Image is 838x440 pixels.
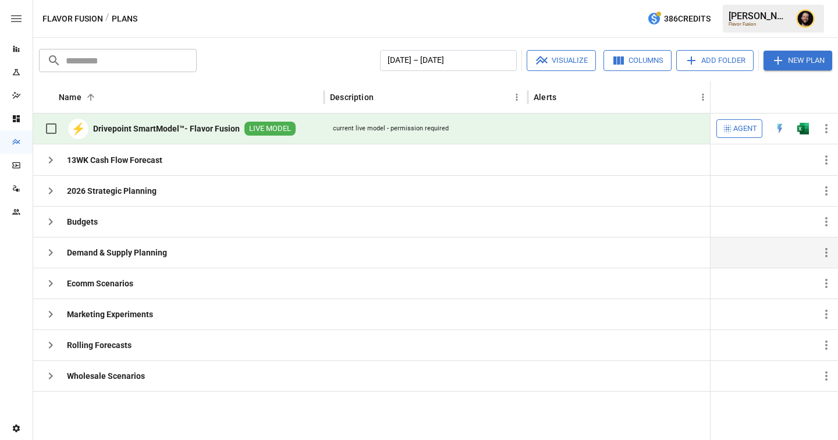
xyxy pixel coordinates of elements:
button: Flavor Fusion [42,12,103,26]
button: Agent [716,119,762,138]
button: Sort [375,89,391,105]
span: 386 Credits [664,12,711,26]
button: [DATE] – [DATE] [380,50,517,71]
div: Description [330,93,374,102]
button: 386Credits [642,8,715,30]
button: Alerts column menu [695,89,711,105]
img: quick-edit-flash.b8aec18c.svg [774,123,786,134]
b: 2026 Strategic Planning [67,185,157,197]
button: Sort [558,89,574,105]
b: Drivepoint SmartModel™- Flavor Fusion [93,123,240,134]
b: Demand & Supply Planning [67,247,167,258]
button: Columns [603,50,672,71]
button: New Plan [764,51,832,70]
img: excel-icon.76473adf.svg [797,123,809,134]
span: LIVE MODEL [244,123,296,134]
div: current live model - permission required [333,124,449,133]
div: Alerts [534,93,556,102]
div: Flavor Fusion [729,22,789,27]
div: ⚡ [68,119,88,139]
button: Sort [83,89,99,105]
button: Description column menu [509,89,525,105]
div: Open in Excel [797,123,809,134]
button: Add Folder [676,50,754,71]
div: Open in Quick Edit [774,123,786,134]
div: / [105,12,109,26]
b: Rolling Forecasts [67,339,132,351]
span: Agent [733,122,757,136]
b: Budgets [67,216,98,228]
b: 13WK Cash Flow Forecast [67,154,162,166]
b: Wholesale Scenarios [67,370,145,382]
button: Ciaran Nugent [789,2,822,35]
div: Name [59,93,81,102]
button: Sort [822,89,838,105]
img: Ciaran Nugent [796,9,815,28]
b: Marketing Experiments [67,308,153,320]
button: Visualize [527,50,596,71]
div: [PERSON_NAME] [729,10,789,22]
b: Ecomm Scenarios [67,278,133,289]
